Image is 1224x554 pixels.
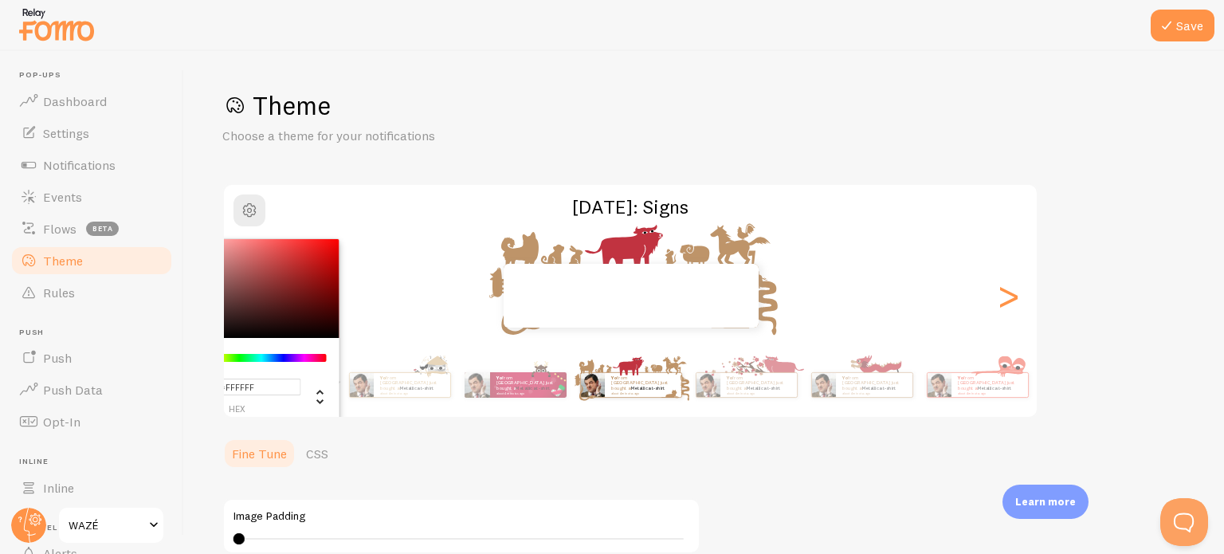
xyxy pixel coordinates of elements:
small: about 4 minutes ago [842,391,904,395]
span: Events [43,189,82,205]
a: Opt-In [10,406,174,438]
span: WAZÉ [69,516,144,535]
strong: yo [842,375,848,381]
h2: [DATE]: Signs [224,194,1037,219]
strong: yo [496,375,502,381]
span: Inline [43,480,74,496]
a: CSS [296,438,338,470]
strong: yo [380,375,386,381]
div: Learn more [1002,485,1089,519]
small: about 4 minutes ago [380,391,442,395]
a: Rules [10,277,174,308]
a: Metallica t-shirt [861,385,896,391]
a: Settings [10,117,174,149]
span: Notifications [43,157,116,173]
a: Theme [10,245,174,277]
span: Settings [43,125,89,141]
a: Push Data [10,374,174,406]
span: Push [19,328,174,338]
span: Push Data [43,382,103,398]
p: from [GEOGRAPHIC_DATA] just bought a [958,375,1022,395]
p: Choose a theme for your notifications [222,127,605,145]
div: Next slide [998,238,1018,353]
p: from [GEOGRAPHIC_DATA] just bought a [496,375,560,395]
small: about 4 minutes ago [958,391,1020,395]
label: Image Padding [233,509,689,524]
a: Metallica t-shirt [399,385,433,391]
img: Fomo [927,373,951,397]
p: from [GEOGRAPHIC_DATA] just bought a [727,375,790,395]
p: from [GEOGRAPHIC_DATA] just bought a [380,375,444,395]
strong: yo [611,375,617,381]
span: Theme [43,253,83,269]
a: Dashboard [10,85,174,117]
a: Metallica t-shirt [746,385,780,391]
p: from [GEOGRAPHIC_DATA] just bought a [611,375,675,395]
span: Pop-ups [19,70,174,81]
a: Flows beta [10,213,174,245]
strong: yo [727,375,732,381]
div: Chrome color picker [160,239,339,423]
a: WAZÉ [57,506,165,544]
img: Fomo [811,373,835,397]
a: Metallica t-shirt [977,385,1011,391]
img: Fomo [696,373,720,397]
span: beta [86,222,119,236]
p: from [GEOGRAPHIC_DATA] just bought a [842,375,906,395]
img: Fomo [349,373,373,397]
a: Inline [10,472,174,504]
small: about 4 minutes ago [496,391,559,395]
span: Rules [43,285,75,301]
p: Learn more [1015,494,1076,509]
a: Metallica t-shirt [516,385,550,391]
img: Fomo [465,372,490,398]
h1: Theme [222,89,1186,122]
span: hex [173,405,301,414]
a: Notifications [10,149,174,181]
span: Opt-In [43,414,80,430]
span: Dashboard [43,93,107,109]
a: Fine Tune [222,438,296,470]
div: Previous slide [243,238,262,353]
a: Push [10,342,174,374]
a: Metallica t-shirt [630,385,665,391]
iframe: Help Scout Beacon - Open [1160,498,1208,546]
span: Flows [43,221,76,237]
div: Change another color definition [301,378,327,415]
a: Events [10,181,174,213]
span: Push [43,350,72,366]
small: about 4 minutes ago [727,391,789,395]
small: about 4 minutes ago [611,391,673,395]
strong: yo [958,375,963,381]
span: Inline [19,457,174,467]
img: fomo-relay-logo-orange.svg [17,4,96,45]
